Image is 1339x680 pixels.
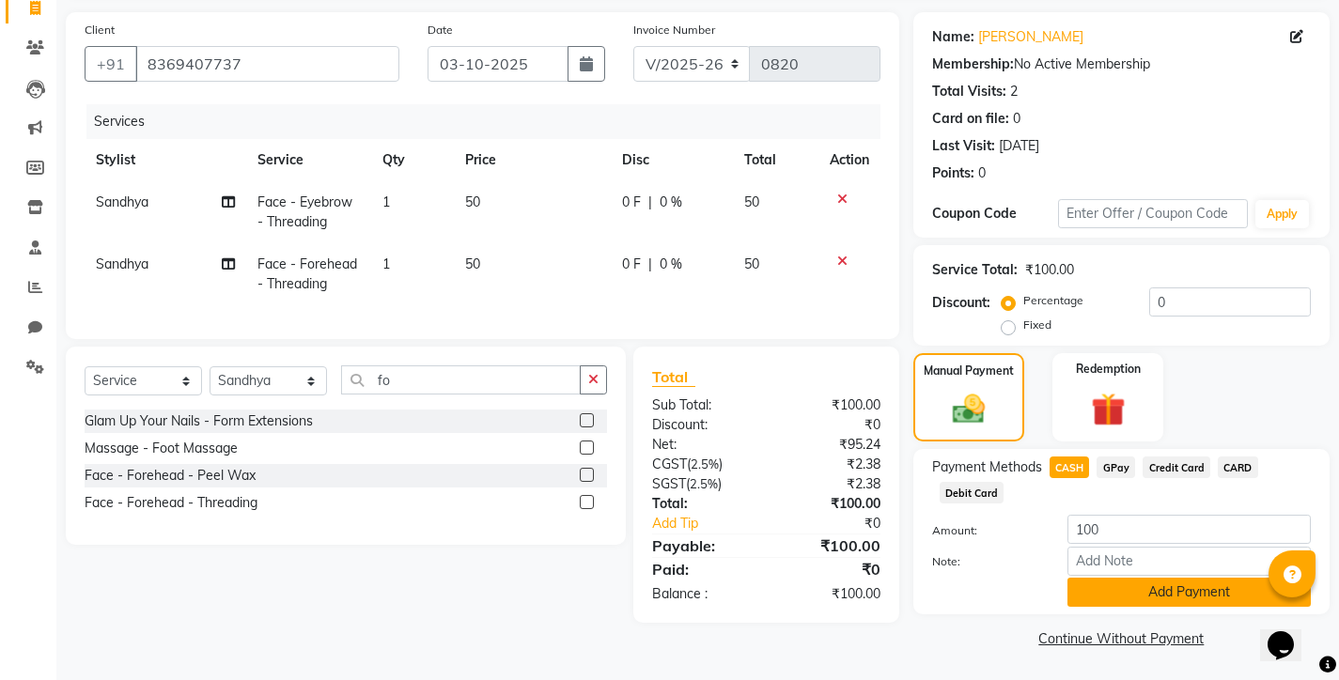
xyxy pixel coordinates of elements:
div: 0 [978,163,986,183]
span: 50 [744,193,759,210]
div: 2 [1010,82,1018,101]
label: Amount: [918,522,1053,539]
div: [DATE] [999,136,1039,156]
div: ₹0 [766,558,894,580]
input: Add Note [1067,547,1311,576]
label: Invoice Number [633,22,715,39]
span: Face - Eyebrow - Threading [257,193,352,230]
label: Fixed [1023,317,1051,333]
span: CASH [1050,456,1090,478]
span: 0 F [622,255,641,274]
input: Search or Scan [341,365,581,394]
div: Face - Forehead - Peel Wax [85,466,256,486]
div: ₹2.38 [766,455,894,474]
input: Enter Offer / Coupon Code [1058,199,1248,228]
div: Massage - Foot Massage [85,439,238,458]
th: Qty [371,139,454,181]
button: Add Payment [1067,578,1311,607]
div: ₹100.00 [766,534,894,557]
label: Redemption [1076,361,1141,378]
div: Name: [932,27,974,47]
div: ₹0 [787,514,895,533]
button: +91 [85,46,137,82]
div: ₹100.00 [1025,260,1074,280]
th: Action [818,139,880,181]
label: Date [428,22,453,39]
label: Manual Payment [924,363,1014,379]
th: Disc [611,139,733,181]
div: 0 [1013,109,1020,129]
input: Amount [1067,515,1311,544]
div: No Active Membership [932,54,1311,74]
span: 50 [744,255,759,272]
label: Client [85,22,115,39]
span: | [648,255,652,274]
div: Total: [638,494,766,514]
span: Credit Card [1143,456,1210,478]
label: Percentage [1023,292,1083,309]
div: Points: [932,163,974,183]
div: Glam Up Your Nails - Form Extensions [85,411,313,431]
div: Discount: [638,415,766,435]
label: Note: [918,553,1053,570]
span: GPay [1097,456,1135,478]
div: ₹100.00 [766,584,894,604]
span: SGST [652,475,686,492]
div: Face - Forehead - Threading [85,493,257,513]
div: Membership: [932,54,1014,74]
span: Sandhya [96,255,148,272]
div: Coupon Code [932,204,1058,224]
span: CARD [1218,456,1258,478]
div: ₹0 [766,415,894,435]
span: | [648,193,652,212]
div: Payable: [638,534,766,557]
span: Face - Forehead - Threading [257,255,357,292]
span: 2.5% [691,456,719,471]
span: 0 % [660,255,682,274]
div: Last Visit: [932,136,995,156]
div: ₹95.24 [766,435,894,455]
span: Sandhya [96,193,148,210]
div: Balance : [638,584,766,604]
div: ( ) [638,474,766,494]
span: Debit Card [940,482,1004,503]
span: 0 F [622,193,641,212]
img: _cash.svg [942,391,995,428]
img: _gift.svg [1081,389,1136,431]
div: ₹100.00 [766,395,894,415]
div: Card on file: [932,109,1009,129]
a: Add Tip [638,514,787,533]
th: Price [454,139,611,181]
th: Total [733,139,817,181]
span: 0 % [660,193,682,212]
div: ( ) [638,455,766,474]
th: Service [246,139,370,181]
iframe: chat widget [1260,605,1320,661]
input: Search by Name/Mobile/Email/Code [135,46,399,82]
div: ₹100.00 [766,494,894,514]
span: 1 [382,255,390,272]
span: 50 [465,193,480,210]
div: ₹2.38 [766,474,894,494]
div: Paid: [638,558,766,580]
span: Payment Methods [932,457,1042,477]
th: Stylist [85,139,246,181]
div: Discount: [932,293,990,313]
span: CGST [652,456,687,472]
button: Apply [1255,200,1309,228]
span: 1 [382,193,390,210]
div: Sub Total: [638,395,766,415]
span: 50 [465,255,480,272]
a: Continue Without Payment [917,629,1326,649]
span: Total [652,367,695,387]
a: [PERSON_NAME] [978,27,1083,47]
div: Total Visits: [932,82,1006,101]
span: 2.5% [690,476,718,491]
div: Services [86,104,895,139]
div: Net: [638,435,766,455]
div: Service Total: [932,260,1018,280]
